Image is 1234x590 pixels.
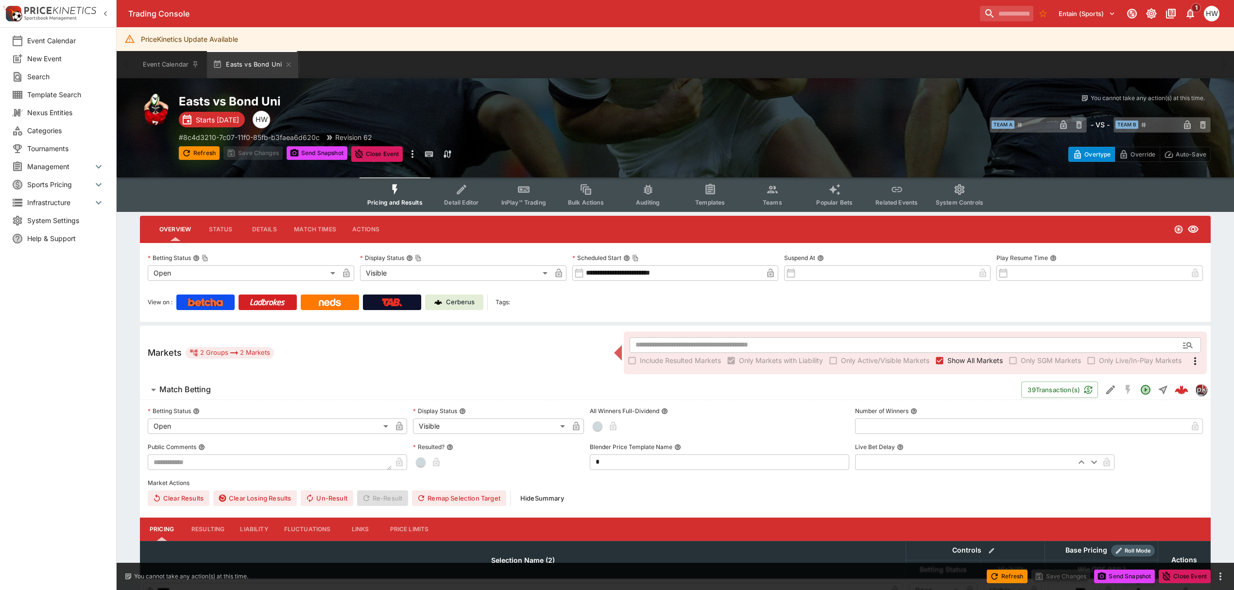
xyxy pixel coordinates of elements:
button: Open [1137,381,1154,399]
button: Override [1114,147,1160,162]
span: Only Active/Visible Markets [841,355,929,365]
span: InPlay™ Trading [501,199,546,206]
button: Toggle light/dark mode [1143,5,1160,22]
img: PriceKinetics Logo [3,4,22,23]
p: Betting Status [148,407,191,415]
h5: Markets [148,347,182,358]
button: Notifications [1182,5,1199,22]
p: Display Status [360,254,404,262]
button: Close Event [1159,570,1211,583]
label: Market Actions [148,476,1203,490]
button: Suspend At [817,255,824,261]
div: 2 Groups 2 Markets [189,347,270,359]
button: Event Calendar [137,51,205,78]
span: Categories [27,125,104,136]
button: Scheduled StartCopy To Clipboard [623,255,630,261]
p: Resulted? [413,443,445,451]
img: Neds [319,298,341,306]
div: b40c6b84-5fe3-45a7-986c-92c75e5e727e [1175,383,1188,397]
span: Template Search [27,89,104,100]
button: Overview [152,218,199,241]
span: Team A [992,121,1014,129]
p: Betting Status [148,254,191,262]
p: All Winners Full-Dividend [590,407,659,415]
p: Play Resume Time [996,254,1048,262]
p: Blender Price Template Name [590,443,672,451]
button: Match Betting [140,380,1021,399]
p: Starts [DATE] [196,115,239,125]
p: Copy To Clipboard [179,132,320,142]
a: b40c6b84-5fe3-45a7-986c-92c75e5e727e [1172,380,1191,399]
button: Actions [344,218,388,241]
input: search [980,6,1033,21]
button: Match Times [286,218,344,241]
label: View on : [148,295,172,310]
div: Event type filters [360,177,991,212]
button: Send Snapshot [287,146,347,160]
button: Copy To Clipboard [202,255,208,261]
p: Revision 62 [335,132,372,142]
button: Details [242,218,286,241]
img: TabNZ [382,298,402,306]
span: Help & Support [27,233,104,243]
th: Actions [1158,541,1210,578]
img: PriceKinetics [24,7,96,14]
button: Resulted? [446,444,453,451]
svg: Visible [1187,224,1199,235]
button: Refresh [179,146,220,160]
button: Edit Detail [1102,381,1119,399]
button: Send Snapshot [1094,570,1155,583]
button: Public Comments [198,444,205,451]
p: Cerberus [446,297,475,307]
div: Visible [413,418,568,434]
span: Infrastructure [27,197,93,208]
label: Tags: [496,295,510,310]
p: You cannot take any action(s) at this time. [134,572,248,581]
button: Play Resume Time [1050,255,1057,261]
button: Display StatusCopy To Clipboard [406,255,413,261]
div: Visible [360,265,551,281]
svg: More [1189,355,1201,367]
span: Pricing and Results [367,199,423,206]
button: No Bookmarks [1035,6,1051,21]
div: Start From [1068,147,1211,162]
button: Refresh [987,570,1028,583]
span: Related Events [875,199,918,206]
button: Number of Winners [910,408,917,415]
button: Status [199,218,242,241]
button: Blender Price Template Name [674,444,681,451]
span: Management [27,161,93,172]
h2: Copy To Clipboard [179,94,695,109]
svg: Open [1174,225,1183,234]
span: Auditing [636,199,660,206]
button: Pricing [140,518,184,541]
div: Base Pricing [1062,544,1111,556]
span: Nexus Entities [27,107,104,118]
a: Cerberus [425,295,483,310]
div: Trading Console [128,9,976,19]
div: Harrison Walker [1204,6,1219,21]
span: Search [27,71,104,82]
img: Betcha [188,298,223,306]
p: Live Bet Delay [855,443,895,451]
span: Templates [695,199,725,206]
button: Fluctuations [276,518,339,541]
span: Roll Mode [1121,547,1155,555]
span: Re-Result [357,490,408,506]
p: Overtype [1084,149,1111,159]
div: PriceKinetics Update Available [141,30,238,48]
button: Clear Results [148,490,209,506]
p: Public Comments [148,443,196,451]
p: Auto-Save [1176,149,1206,159]
p: You cannot take any action(s) at this time. [1091,94,1205,103]
button: Bulk edit [985,544,998,557]
img: Cerberus [434,298,442,306]
img: logo-cerberus--red.svg [1175,383,1188,397]
span: Team B [1115,121,1138,129]
span: Selection Name (2) [480,555,566,566]
p: Override [1131,149,1155,159]
button: All Winners Full-Dividend [661,408,668,415]
button: 39Transaction(s) [1021,382,1098,398]
p: Scheduled Start [572,254,621,262]
button: HideSummary [514,490,570,506]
